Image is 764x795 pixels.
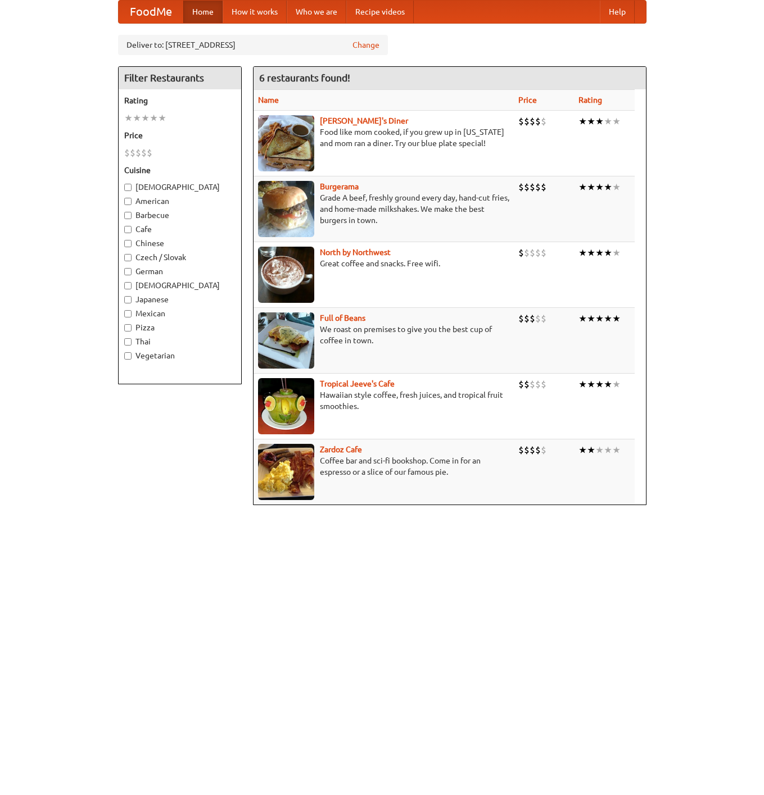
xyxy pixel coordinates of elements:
[124,338,132,346] input: Thai
[604,312,612,325] li: ★
[604,181,612,193] li: ★
[541,378,546,390] li: $
[595,181,604,193] li: ★
[612,378,621,390] li: ★
[578,312,587,325] li: ★
[612,115,621,128] li: ★
[124,198,132,205] input: American
[578,247,587,259] li: ★
[524,378,530,390] li: $
[320,314,365,322] a: Full of Beans
[595,312,604,325] li: ★
[612,181,621,193] li: ★
[578,378,587,390] li: ★
[320,379,395,388] a: Tropical Jeeve's Cafe
[124,181,236,193] label: [DEMOGRAPHIC_DATA]
[124,210,236,221] label: Barbecue
[124,336,236,347] label: Thai
[595,378,604,390] li: ★
[124,224,236,235] label: Cafe
[124,350,236,361] label: Vegetarian
[518,444,524,456] li: $
[595,444,604,456] li: ★
[124,196,236,207] label: American
[124,165,236,176] h5: Cuisine
[258,96,279,105] a: Name
[595,115,604,128] li: ★
[587,444,595,456] li: ★
[124,266,236,277] label: German
[320,116,408,125] a: [PERSON_NAME]'s Diner
[320,248,391,257] a: North by Northwest
[541,247,546,259] li: $
[524,115,530,128] li: $
[183,1,223,23] a: Home
[595,247,604,259] li: ★
[524,247,530,259] li: $
[258,181,314,237] img: burgerama.jpg
[124,296,132,303] input: Japanese
[124,252,236,263] label: Czech / Slovak
[258,378,314,434] img: jeeves.jpg
[223,1,287,23] a: How it works
[258,115,314,171] img: sallys.jpg
[541,444,546,456] li: $
[130,147,135,159] li: $
[124,310,132,317] input: Mexican
[141,112,150,124] li: ★
[124,322,236,333] label: Pizza
[124,268,132,275] input: German
[124,95,236,106] h5: Rating
[124,352,132,360] input: Vegetarian
[578,115,587,128] li: ★
[612,444,621,456] li: ★
[258,258,509,269] p: Great coffee and snacks. Free wifi.
[124,184,132,191] input: [DEMOGRAPHIC_DATA]
[541,115,546,128] li: $
[524,444,530,456] li: $
[320,182,359,191] a: Burgerama
[524,312,530,325] li: $
[287,1,346,23] a: Who we are
[124,212,132,219] input: Barbecue
[604,444,612,456] li: ★
[587,247,595,259] li: ★
[535,181,541,193] li: $
[604,115,612,128] li: ★
[518,378,524,390] li: $
[320,445,362,454] a: Zardoz Cafe
[587,378,595,390] li: ★
[530,247,535,259] li: $
[535,312,541,325] li: $
[541,181,546,193] li: $
[604,247,612,259] li: ★
[147,147,152,159] li: $
[124,112,133,124] li: ★
[124,324,132,331] input: Pizza
[258,444,314,500] img: zardoz.jpg
[578,96,602,105] a: Rating
[518,115,524,128] li: $
[150,112,158,124] li: ★
[587,312,595,325] li: ★
[124,130,236,141] h5: Price
[535,247,541,259] li: $
[600,1,635,23] a: Help
[258,247,314,303] img: north.jpg
[119,67,241,89] h4: Filter Restaurants
[258,455,509,478] p: Coffee bar and sci-fi bookshop. Come in for an espresso or a slice of our famous pie.
[587,181,595,193] li: ★
[118,35,388,55] div: Deliver to: [STREET_ADDRESS]
[352,39,379,51] a: Change
[258,389,509,412] p: Hawaiian style coffee, fresh juices, and tropical fruit smoothies.
[530,115,535,128] li: $
[578,181,587,193] li: ★
[119,1,183,23] a: FoodMe
[124,240,132,247] input: Chinese
[124,226,132,233] input: Cafe
[258,324,509,346] p: We roast on premises to give you the best cup of coffee in town.
[124,147,130,159] li: $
